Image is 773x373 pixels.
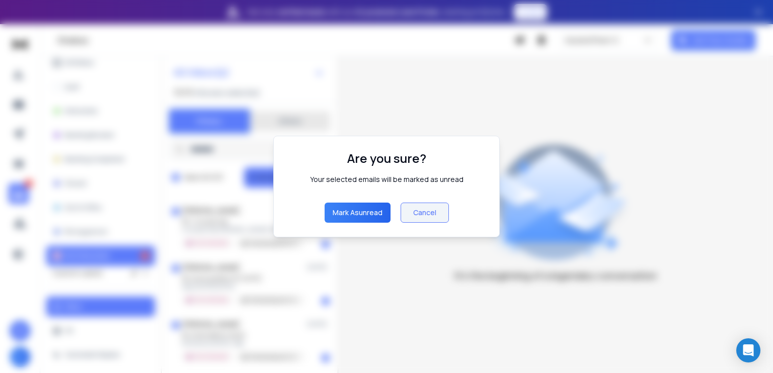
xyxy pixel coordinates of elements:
[401,203,449,223] button: Cancel
[310,174,463,184] div: Your selected emails will be marked as unread
[325,203,391,223] button: Mark asunread
[333,208,382,218] p: Mark as unread
[736,338,760,362] div: Open Intercom Messenger
[347,150,426,166] h1: Are you sure?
